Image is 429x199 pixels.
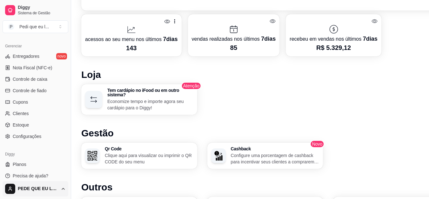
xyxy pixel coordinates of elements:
span: Novo [310,140,325,148]
p: Economize tempo e importe agora seu cardápio para o Diggy! [107,98,193,111]
p: Configure uma porcentagem de cashback para incentivar seus clientes a comprarem em sua loja [231,152,319,165]
button: Tem cardápio no iFood ou em outro sistema?Economize tempo e importe agora seu cardápio para o Diggy! [81,84,197,115]
span: Precisa de ajuda? [13,173,48,179]
span: 7 dias [163,36,178,42]
div: Gerenciar [3,41,68,51]
a: Precisa de ajuda? [3,171,68,181]
button: CashbackCashbackConfigure uma porcentagem de cashback para incentivar seus clientes a comprarem e... [207,143,323,169]
a: Controle de caixa [3,74,68,84]
span: PEDE QUE EU LEVO [18,186,58,192]
p: 143 [85,44,178,52]
h3: Cashback [231,147,319,151]
a: DiggySistema de Gestão [3,3,68,18]
span: Controle de caixa [13,76,47,82]
span: Nota Fiscal (NFC-e) [13,65,52,71]
img: Cashback [214,151,223,161]
button: Select a team [3,20,68,33]
span: Clientes [13,110,29,117]
a: Cupons [3,97,68,107]
span: Entregadores [13,53,39,59]
p: 85 [192,43,276,52]
span: 7 dias [363,36,378,42]
p: acessos ao seu menu nos últimos [85,35,178,44]
img: Qr Code [88,151,97,161]
span: 7 dias [261,36,276,42]
h3: Qr Code [105,147,193,151]
a: Entregadoresnovo [3,51,68,61]
span: Estoque [13,122,29,128]
p: recebeu em vendas nos últimos [290,34,377,43]
span: P [8,24,14,30]
span: Atenção [181,82,201,90]
p: vendas realizadas nos últimos [192,34,276,43]
a: Nota Fiscal (NFC-e) [3,63,68,73]
div: Diggy [3,149,68,159]
p: R$ 5.329,12 [290,43,377,52]
span: Controle de fiado [13,87,47,94]
a: Clientes [3,108,68,119]
span: Cupons [13,99,28,105]
a: Configurações [3,131,68,141]
span: Configurações [13,133,41,140]
span: Diggy [18,5,66,10]
span: Sistema de Gestão [18,10,66,16]
p: Clique aqui para visualizar ou imprimir o QR CODE do seu menu [105,152,193,165]
a: Estoque [3,120,68,130]
button: Qr CodeQr CodeClique aqui para visualizar ou imprimir o QR CODE do seu menu [81,143,197,169]
a: Controle de fiado [3,86,68,96]
button: PEDE QUE EU LEVO [3,181,68,196]
a: Planos [3,159,68,169]
h3: Tem cardápio no iFood ou em outro sistema? [107,88,193,97]
span: Planos [13,161,26,168]
div: Pedi que eu l ... [19,24,49,30]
